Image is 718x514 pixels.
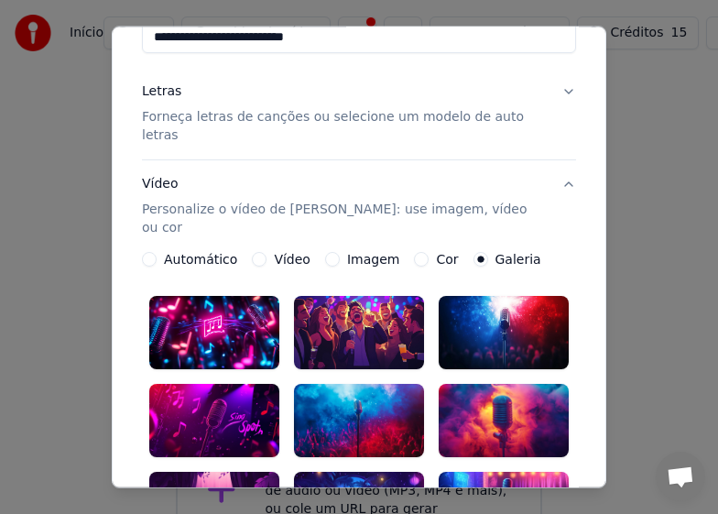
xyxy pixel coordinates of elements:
[495,253,541,266] label: Galeria
[142,68,576,159] button: LetrasForneça letras de canções ou selecione um modelo de auto letras
[142,175,547,237] div: Vídeo
[142,201,547,237] p: Personalize o vídeo de [PERSON_NAME]: use imagem, vídeo ou cor
[142,82,181,101] div: Letras
[274,253,310,266] label: Vídeo
[347,253,399,266] label: Imagem
[142,160,576,252] button: VídeoPersonalize o vídeo de [PERSON_NAME]: use imagem, vídeo ou cor
[436,253,458,266] label: Cor
[164,253,237,266] label: Automático
[142,108,547,145] p: Forneça letras de canções ou selecione um modelo de auto letras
